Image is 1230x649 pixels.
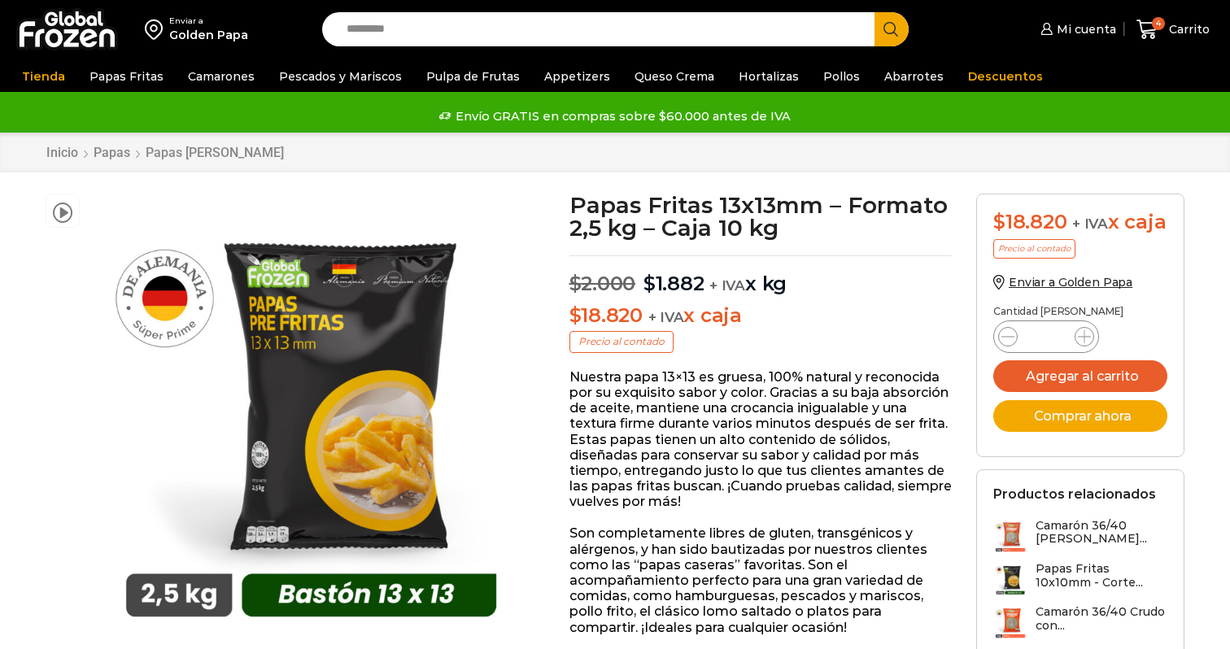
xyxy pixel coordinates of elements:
[876,61,952,92] a: Abarrotes
[993,210,1066,233] bdi: 18.820
[709,277,745,294] span: + IVA
[626,61,722,92] a: Queso Crema
[1036,519,1167,547] h3: Camarón 36/40 [PERSON_NAME]...
[993,275,1132,290] a: Enviar a Golden Papa
[180,61,263,92] a: Camarones
[569,525,953,634] p: Son completamente libres de gluten, transgénicos y alérgenos, y han sido bautizadas por nuestros ...
[93,145,131,160] a: Papas
[569,272,636,295] bdi: 2.000
[569,304,953,328] p: x caja
[569,369,953,510] p: Nuestra papa 13×13 es gruesa, 100% natural y reconocida por su exquisito sabor y color. Gracias a...
[14,61,73,92] a: Tienda
[1009,275,1132,290] span: Enviar a Golden Papa
[993,605,1167,640] a: Camarón 36/40 Crudo con...
[81,61,172,92] a: Papas Fritas
[1036,605,1167,633] h3: Camarón 36/40 Crudo con...
[46,145,79,160] a: Inicio
[169,15,248,27] div: Enviar a
[1132,11,1214,49] a: 4 Carrito
[145,145,285,160] a: Papas [PERSON_NAME]
[993,562,1167,597] a: Papas Fritas 10x10mm - Corte...
[569,331,674,352] p: Precio al contado
[731,61,807,92] a: Hortalizas
[569,303,643,327] bdi: 18.820
[418,61,528,92] a: Pulpa de Frutas
[169,27,248,43] div: Golden Papa
[88,194,534,640] img: 13-x-13-2kg
[648,309,684,325] span: + IVA
[993,211,1167,234] div: x caja
[145,15,169,43] img: address-field-icon.svg
[993,210,1005,233] span: $
[643,272,656,295] span: $
[1152,17,1165,30] span: 4
[643,272,704,295] bdi: 1.882
[815,61,868,92] a: Pollos
[960,61,1051,92] a: Descuentos
[993,360,1167,392] button: Agregar al carrito
[993,239,1075,259] p: Precio al contado
[569,194,953,239] h1: Papas Fritas 13x13mm – Formato 2,5 kg – Caja 10 kg
[1053,21,1116,37] span: Mi cuenta
[569,303,582,327] span: $
[993,306,1167,317] p: Cantidad [PERSON_NAME]
[1165,21,1210,37] span: Carrito
[1036,562,1167,590] h3: Papas Fritas 10x10mm - Corte...
[1031,325,1062,348] input: Product quantity
[569,272,582,295] span: $
[993,400,1167,432] button: Comprar ahora
[1072,216,1108,232] span: + IVA
[993,519,1167,554] a: Camarón 36/40 [PERSON_NAME]...
[1036,13,1116,46] a: Mi cuenta
[271,61,410,92] a: Pescados y Mariscos
[875,12,909,46] button: Search button
[993,486,1156,502] h2: Productos relacionados
[46,145,285,160] nav: Breadcrumb
[536,61,618,92] a: Appetizers
[569,255,953,296] p: x kg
